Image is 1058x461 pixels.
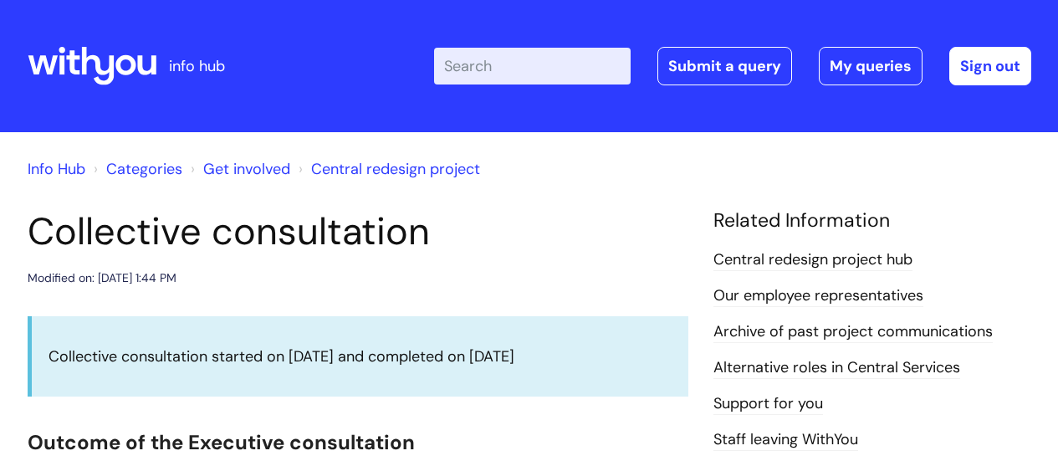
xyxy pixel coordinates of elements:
a: Archive of past project communications [713,321,993,343]
h1: Collective consultation [28,209,688,254]
a: Staff leaving WithYou [713,429,858,451]
a: Central redesign project [311,159,480,179]
a: Sign out [949,47,1031,85]
a: Info Hub [28,159,85,179]
a: Submit a query [657,47,792,85]
p: Collective consultation started on [DATE] and completed on [DATE] [49,343,672,370]
li: Central redesign project [294,156,480,182]
a: Categories [106,159,182,179]
a: Get involved [203,159,290,179]
span: Outcome of the Executive consultation [28,429,415,455]
h4: Related Information [713,209,1031,233]
div: | - [434,47,1031,85]
a: Our employee representatives [713,285,923,307]
a: Alternative roles in Central Services [713,357,960,379]
li: Get involved [187,156,290,182]
p: info hub [169,53,225,79]
div: Modified on: [DATE] 1:44 PM [28,268,176,289]
li: Solution home [89,156,182,182]
a: Support for you [713,393,823,415]
input: Search [434,48,631,85]
a: My queries [819,47,923,85]
a: Central redesign project hub [713,249,912,271]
